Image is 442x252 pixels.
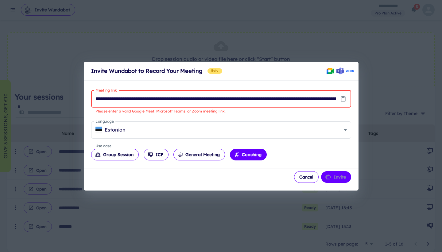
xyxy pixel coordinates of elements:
button: Coaching [230,149,267,160]
span: Beta [209,68,221,73]
button: Paste from clipboard [339,94,348,104]
button: Cancel [294,171,319,183]
button: ICF [144,149,169,160]
button: Group Session [91,149,139,160]
label: Language [95,119,114,124]
p: Please enter a valid Google Meet, Microsoft Teams, or Zoom meeting link. [95,108,347,114]
label: Meeting link [95,88,117,93]
label: Use case [95,143,111,148]
div: Estonian [95,126,341,133]
button: General Meeting [173,149,225,160]
img: EE [95,127,102,133]
div: Invite Wundabot to Record Your Meeting [91,67,327,75]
